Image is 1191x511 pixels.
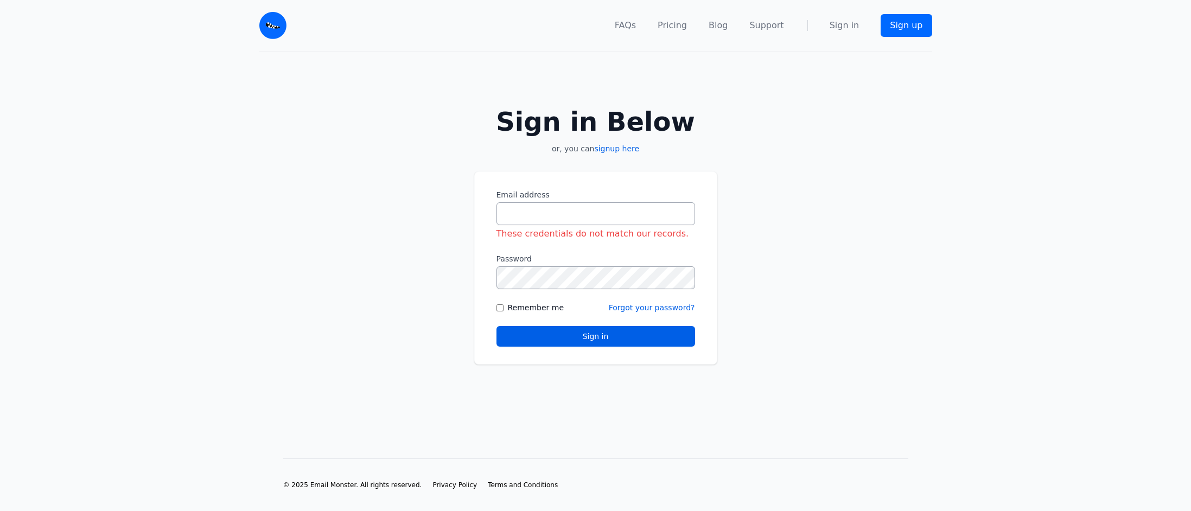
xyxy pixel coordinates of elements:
a: Forgot your password? [609,303,695,312]
label: Email address [496,189,695,200]
img: Email Monster [259,12,286,39]
button: Sign in [496,326,695,347]
a: Support [749,19,784,32]
a: Blog [709,19,728,32]
a: Sign up [881,14,932,37]
h2: Sign in Below [474,108,717,135]
li: © 2025 Email Monster. All rights reserved. [283,481,422,489]
label: Remember me [508,302,564,313]
p: or, you can [474,143,717,154]
a: Pricing [658,19,687,32]
a: FAQs [615,19,636,32]
a: Privacy Policy [432,481,477,489]
label: Password [496,253,695,264]
a: Terms and Conditions [488,481,558,489]
div: These credentials do not match our records. [496,227,695,240]
a: Sign in [830,19,859,32]
a: signup here [594,144,639,153]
